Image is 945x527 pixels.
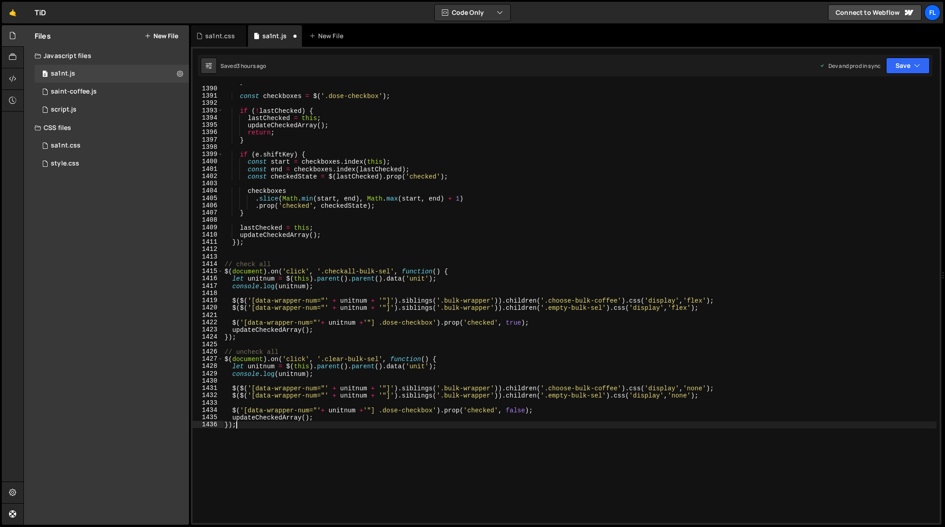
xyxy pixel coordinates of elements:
[193,297,223,304] div: 1419
[193,85,223,92] div: 1390
[51,106,76,114] div: script.js
[24,47,189,65] div: Javascript files
[205,31,235,40] div: sa1nt.css
[193,268,223,275] div: 1415
[193,341,223,348] div: 1425
[193,246,223,253] div: 1412
[193,114,223,121] div: 1394
[193,384,223,392] div: 1431
[193,392,223,399] div: 1432
[193,348,223,355] div: 1426
[262,31,287,40] div: sa1nt.js
[193,216,223,223] div: 1408
[193,151,223,158] div: 1399
[886,58,930,74] button: Save
[193,333,223,340] div: 1424
[35,155,189,173] div: 4604/25434.css
[193,202,223,209] div: 1406
[828,4,922,21] a: Connect to Webflow
[42,71,48,78] span: 0
[924,4,940,21] a: Fl
[193,355,223,362] div: 1427
[193,275,223,282] div: 1416
[51,70,75,78] div: sa1nt.js
[35,31,51,41] h2: Files
[35,83,189,101] div: 4604/27020.js
[193,253,223,260] div: 1413
[193,312,223,319] div: 1421
[144,32,178,40] button: New File
[435,4,510,21] button: Code Only
[193,173,223,180] div: 1402
[193,362,223,370] div: 1428
[193,107,223,114] div: 1393
[2,2,24,23] a: 🤙
[193,99,223,107] div: 1392
[35,65,189,83] div: sa1nt.js
[51,142,81,150] div: sa1nt.css
[193,158,223,165] div: 1400
[193,209,223,216] div: 1407
[51,160,79,168] div: style.css
[193,224,223,231] div: 1409
[193,406,223,414] div: 1434
[193,165,223,173] div: 1401
[193,231,223,238] div: 1410
[193,129,223,136] div: 1396
[309,31,347,40] div: New File
[51,88,97,96] div: saint-coffee.js
[193,377,223,384] div: 1430
[35,101,189,119] div: 4604/24567.js
[193,421,223,428] div: 1436
[193,121,223,129] div: 1395
[193,290,223,297] div: 1418
[193,304,223,311] div: 1420
[193,414,223,421] div: 1435
[193,260,223,268] div: 1414
[193,238,223,246] div: 1411
[35,7,46,18] div: TiD
[193,326,223,333] div: 1423
[193,370,223,377] div: 1429
[193,282,223,290] div: 1417
[35,137,189,155] div: sa1nt.css
[193,92,223,99] div: 1391
[193,180,223,187] div: 1403
[237,62,266,70] div: 3 hours ago
[220,62,266,70] div: Saved
[193,195,223,202] div: 1405
[24,119,189,137] div: CSS files
[193,187,223,194] div: 1404
[193,319,223,326] div: 1422
[193,399,223,406] div: 1433
[819,62,881,70] div: Dev and prod in sync
[193,136,223,143] div: 1397
[193,143,223,151] div: 1398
